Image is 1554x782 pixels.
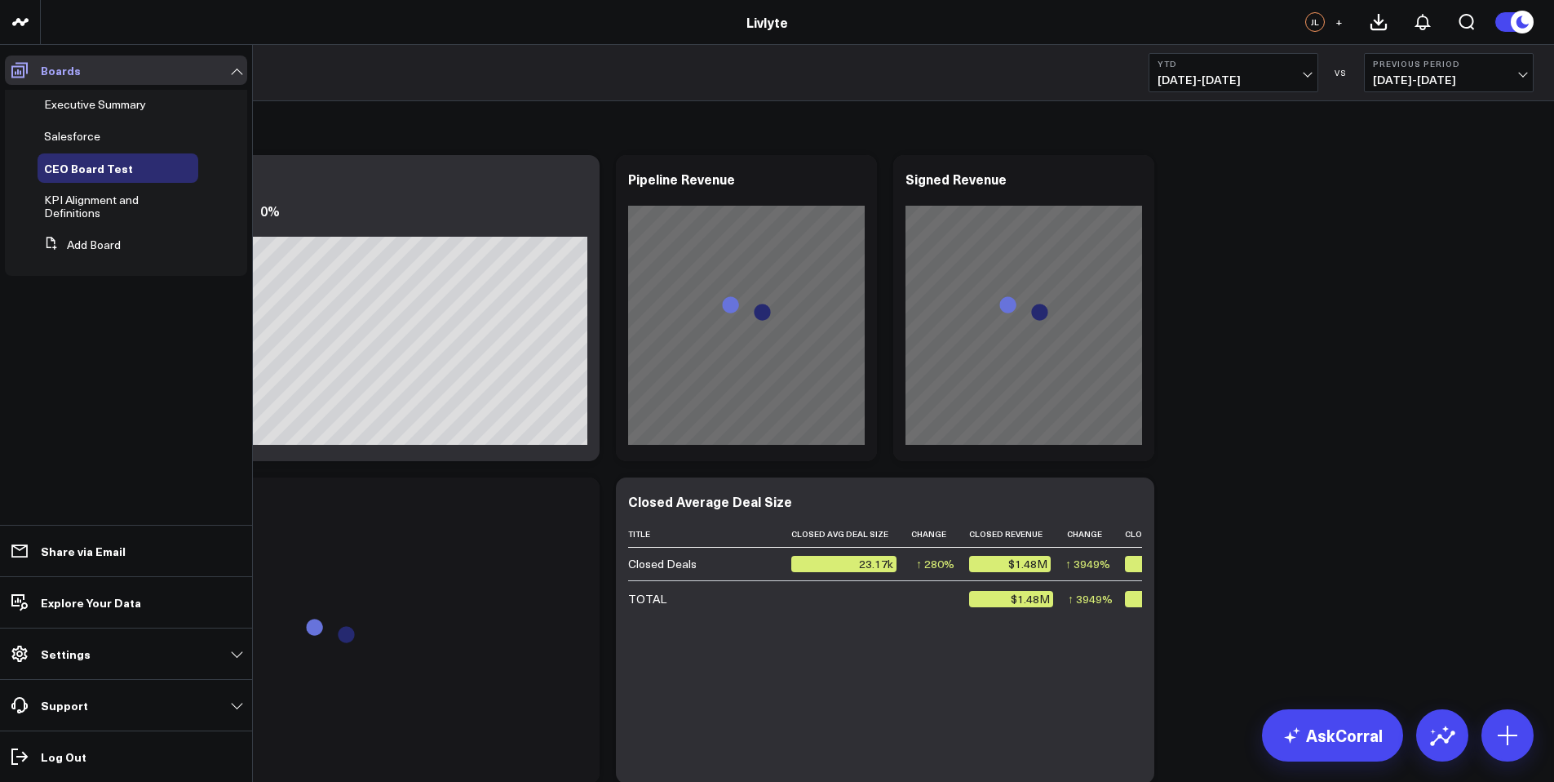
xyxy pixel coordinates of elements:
b: Previous Period [1373,59,1525,69]
a: Log Out [5,742,247,771]
div: 64 [1125,556,1197,572]
th: Closed Revenue [969,521,1065,548]
div: Closed Deals [628,556,697,572]
div: VS [1326,68,1356,78]
button: Previous Period[DATE]-[DATE] [1364,53,1534,92]
div: JL [1305,12,1325,32]
div: Previous: $1.52M [73,224,587,237]
p: Share via Email [41,544,126,558]
p: Settings [41,647,91,660]
a: Salesforce [44,130,100,143]
a: AskCorral [1262,709,1403,762]
span: [DATE] - [DATE] [1158,73,1309,87]
span: CEO Board Test [44,160,133,176]
span: KPI Alignment and Definitions [44,192,139,220]
a: KPI Alignment and Definitions [44,193,177,220]
button: Add Board [38,230,121,260]
div: TOTAL [628,591,666,607]
span: [DATE] - [DATE] [1373,73,1525,87]
a: Executive Summary [44,98,146,111]
div: ↑ 3949% [1065,556,1110,572]
div: Pipeline Revenue [628,170,735,188]
div: Closed Average Deal Size [628,492,792,510]
div: 23.17k [791,556,897,572]
th: Closed Avg Deal Size [791,521,911,548]
th: Closed Deals [1125,521,1211,548]
div: 64 [1125,591,1199,607]
th: Change [1065,521,1125,548]
div: ↑ 280% [916,556,954,572]
div: 0% [260,202,280,220]
th: Title [628,521,791,548]
div: Signed Revenue [905,170,1007,188]
div: ↑ 3949% [1068,591,1113,607]
p: Support [41,699,88,712]
div: $1.48M [969,591,1053,607]
span: Executive Summary [44,96,146,112]
p: Boards [41,64,81,77]
a: CEO Board Test [44,162,133,175]
p: Log Out [41,750,86,763]
button: + [1329,12,1348,32]
button: YTD[DATE]-[DATE] [1149,53,1318,92]
b: YTD [1158,59,1309,69]
th: Change [911,521,969,548]
span: + [1335,16,1343,28]
p: Explore Your Data [41,596,141,609]
span: Salesforce [44,128,100,144]
a: Livlyte [746,13,788,31]
div: $1.48M [969,556,1051,572]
